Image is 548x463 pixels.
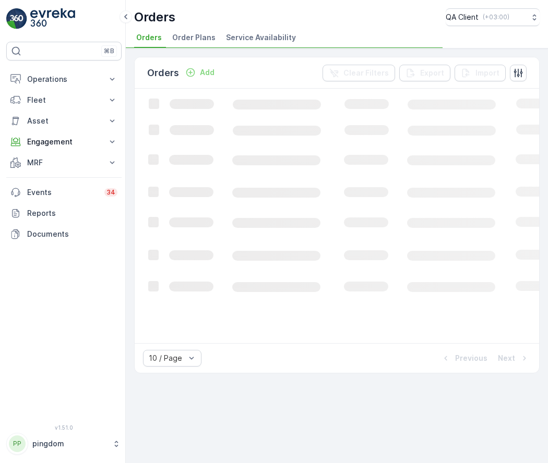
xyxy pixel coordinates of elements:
[172,32,216,43] span: Order Plans
[106,188,115,197] p: 34
[104,47,114,55] p: ⌘B
[30,8,75,29] img: logo_light-DOdMpM7g.png
[226,32,296,43] span: Service Availability
[6,224,122,245] a: Documents
[27,74,101,84] p: Operations
[6,69,122,90] button: Operations
[6,90,122,111] button: Fleet
[6,182,122,203] a: Events34
[134,9,175,26] p: Orders
[497,352,531,364] button: Next
[6,203,122,224] a: Reports
[147,66,179,80] p: Orders
[9,435,26,452] div: PP
[420,68,444,78] p: Export
[446,8,540,26] button: QA Client(+03:00)
[27,157,101,168] p: MRF
[6,131,122,152] button: Engagement
[27,208,117,218] p: Reports
[6,152,122,173] button: MRF
[343,68,389,78] p: Clear Filters
[6,8,27,29] img: logo
[27,116,101,126] p: Asset
[136,32,162,43] span: Orders
[439,352,489,364] button: Previous
[27,229,117,239] p: Documents
[399,65,450,81] button: Export
[32,438,107,449] p: pingdom
[27,137,101,147] p: Engagement
[27,95,101,105] p: Fleet
[498,353,515,363] p: Next
[27,187,98,198] p: Events
[181,66,219,79] button: Add
[455,65,506,81] button: Import
[446,12,479,22] p: QA Client
[323,65,395,81] button: Clear Filters
[483,13,509,21] p: ( +03:00 )
[6,433,122,455] button: PPpingdom
[6,111,122,131] button: Asset
[455,353,487,363] p: Previous
[6,424,122,431] span: v 1.51.0
[200,67,215,78] p: Add
[475,68,499,78] p: Import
